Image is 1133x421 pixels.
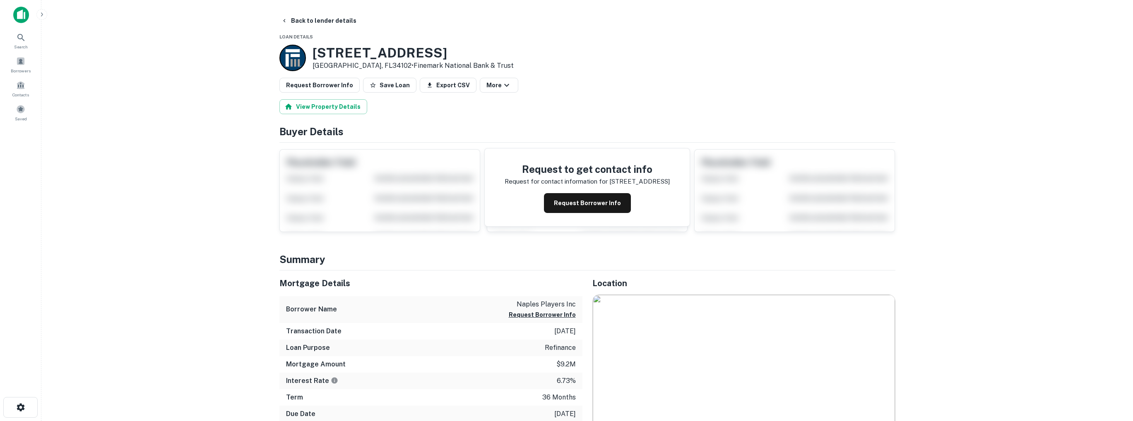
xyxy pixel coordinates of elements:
[313,61,514,71] p: [GEOGRAPHIC_DATA], FL34102 •
[286,343,330,353] h6: Loan Purpose
[2,101,39,124] a: Saved
[286,326,342,336] h6: Transaction Date
[279,34,313,39] span: Loan Details
[592,277,895,289] h5: Location
[2,53,39,76] a: Borrowers
[609,177,670,187] p: [STREET_ADDRESS]
[279,78,360,93] button: Request Borrower Info
[279,277,582,289] h5: Mortgage Details
[279,99,367,114] button: View Property Details
[286,359,346,369] h6: Mortgage Amount
[480,78,518,93] button: More
[363,78,416,93] button: Save Loan
[545,343,576,353] p: refinance
[279,124,895,139] h4: Buyer Details
[286,409,315,419] h6: Due Date
[286,376,338,386] h6: Interest Rate
[13,7,29,23] img: capitalize-icon.png
[2,77,39,100] a: Contacts
[554,326,576,336] p: [DATE]
[286,304,337,314] h6: Borrower Name
[11,67,31,74] span: Borrowers
[1092,355,1133,395] iframe: Chat Widget
[554,409,576,419] p: [DATE]
[557,376,576,386] p: 6.73%
[505,162,670,177] h4: Request to get contact info
[544,193,631,213] button: Request Borrower Info
[279,252,895,267] h4: Summary
[505,177,608,187] p: Request for contact information for
[420,78,476,93] button: Export CSV
[313,45,514,61] h3: [STREET_ADDRESS]
[286,392,303,402] h6: Term
[2,29,39,52] a: Search
[14,43,28,50] span: Search
[12,91,29,98] span: Contacts
[556,359,576,369] p: $9.2m
[15,115,27,122] span: Saved
[542,392,576,402] p: 36 months
[278,13,360,28] button: Back to lender details
[331,377,338,384] svg: The interest rates displayed on the website are for informational purposes only and may be report...
[414,62,514,69] a: Finemark National Bank & Trust
[509,310,576,320] button: Request Borrower Info
[509,299,576,309] p: naples players inc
